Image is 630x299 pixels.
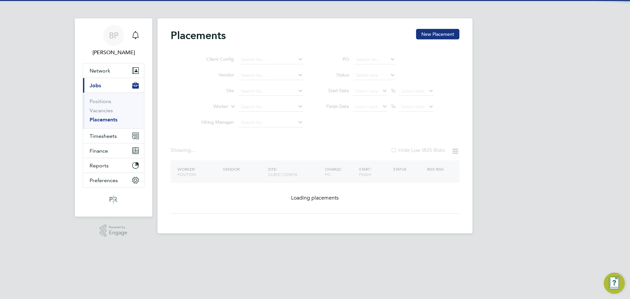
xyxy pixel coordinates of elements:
span: Jobs [90,82,101,89]
button: New Placement [416,29,459,39]
button: Jobs [83,78,144,93]
button: Preferences [83,173,144,187]
span: Ben Perkin [83,49,144,56]
a: Vacancies [90,107,113,114]
a: Go to home page [83,194,144,205]
img: psrsolutions-logo-retina.png [108,194,119,205]
a: Placements [90,117,117,123]
button: Engage Resource Center [604,273,625,294]
span: Preferences [90,177,118,183]
button: Timesheets [83,129,144,143]
label: Hide Low IR35 Risks [390,147,445,154]
div: Jobs [83,93,144,128]
span: Finance [90,148,108,154]
nav: Main navigation [75,18,152,217]
span: BP [109,31,118,40]
span: Powered by [109,224,127,230]
button: Finance [83,143,144,158]
span: Engage [109,230,127,236]
a: BP[PERSON_NAME] [83,25,144,56]
span: Timesheets [90,133,117,139]
button: Reports [83,158,144,173]
a: Powered byEngage [100,224,128,237]
span: ... [191,147,195,154]
span: Reports [90,162,109,169]
h2: Placements [171,29,226,42]
span: Network [90,68,110,74]
div: Showing [171,147,196,154]
button: Network [83,63,144,78]
a: Positions [90,98,111,104]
